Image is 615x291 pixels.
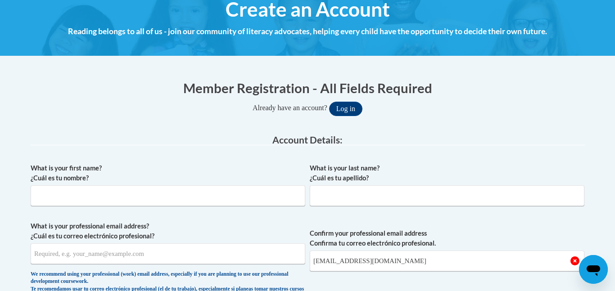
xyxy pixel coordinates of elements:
[310,185,584,206] input: Metadata input
[579,255,608,284] iframe: Button to launch messaging window
[31,163,305,183] label: What is your first name? ¿Cuál es tu nombre?
[31,79,584,97] h1: Member Registration - All Fields Required
[31,221,305,241] label: What is your professional email address? ¿Cuál es tu correo electrónico profesional?
[310,251,584,271] input: Required
[31,185,305,206] input: Metadata input
[329,102,362,116] button: Log in
[253,104,327,112] span: Already have an account?
[310,228,584,248] label: Confirm your professional email address Confirma tu correo electrónico profesional.
[31,243,305,264] input: Metadata input
[310,163,584,183] label: What is your last name? ¿Cuál es tu apellido?
[31,26,584,37] h4: Reading belongs to all of us - join our community of literacy advocates, helping every child have...
[272,134,343,145] span: Account Details:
